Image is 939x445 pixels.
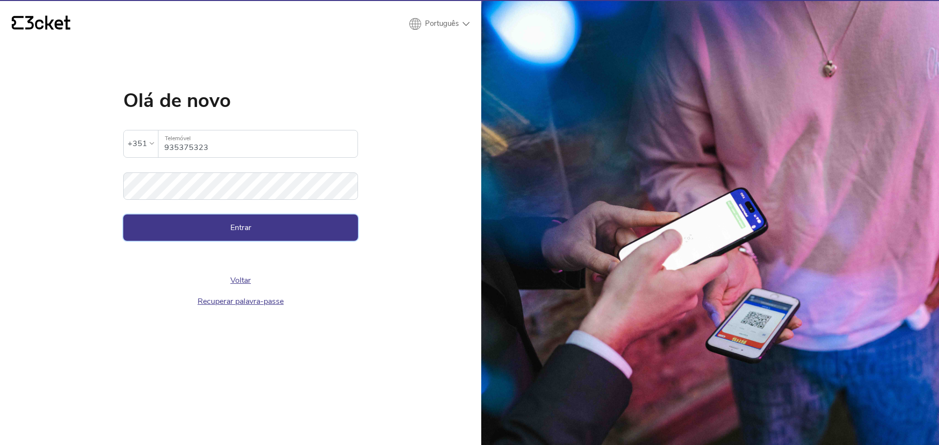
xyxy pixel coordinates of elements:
[158,130,358,147] label: Telemóvel
[123,91,358,110] h1: Olá de novo
[123,172,358,189] label: Palavra-passe
[123,214,358,241] button: Entrar
[230,275,251,286] a: Voltar
[12,16,23,30] g: {' '}
[12,16,70,32] a: {' '}
[128,136,147,151] div: +351
[164,130,358,157] input: Telemóvel
[198,296,284,307] a: Recuperar palavra-passe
